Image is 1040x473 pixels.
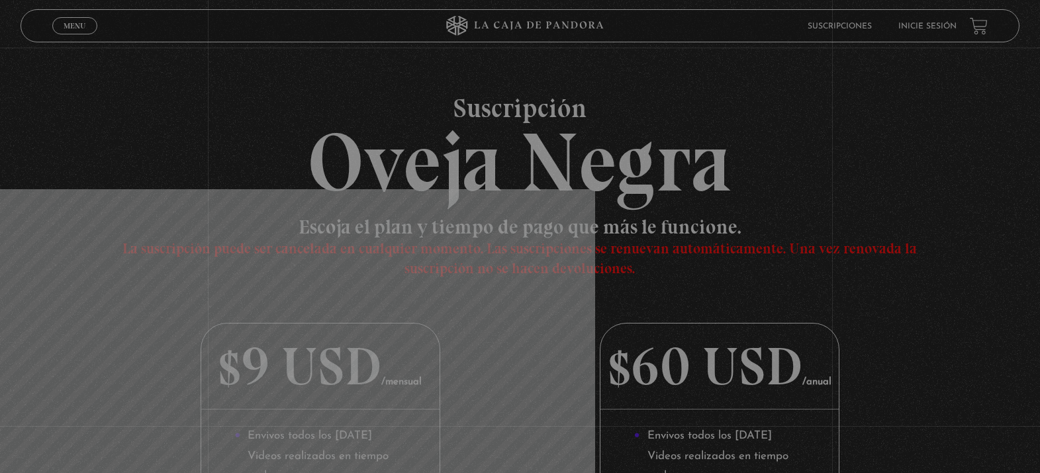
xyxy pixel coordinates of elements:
[59,33,90,42] span: Cerrar
[122,239,917,277] span: La suscripción puede ser cancelada en cualquier momento. Las suscripciones se renuevan automática...
[802,377,831,387] span: /anual
[64,22,85,30] span: Menu
[120,217,920,277] h3: Escoja el plan y tiempo de pago que más le funcione.
[21,95,1019,121] span: Suscripción
[201,323,440,409] p: $9 USD
[970,17,988,35] a: View your shopping cart
[600,323,839,409] p: $60 USD
[808,22,872,30] a: Suscripciones
[21,95,1019,204] h2: Oveja Negra
[381,377,422,387] span: /mensual
[898,22,957,30] a: Inicie sesión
